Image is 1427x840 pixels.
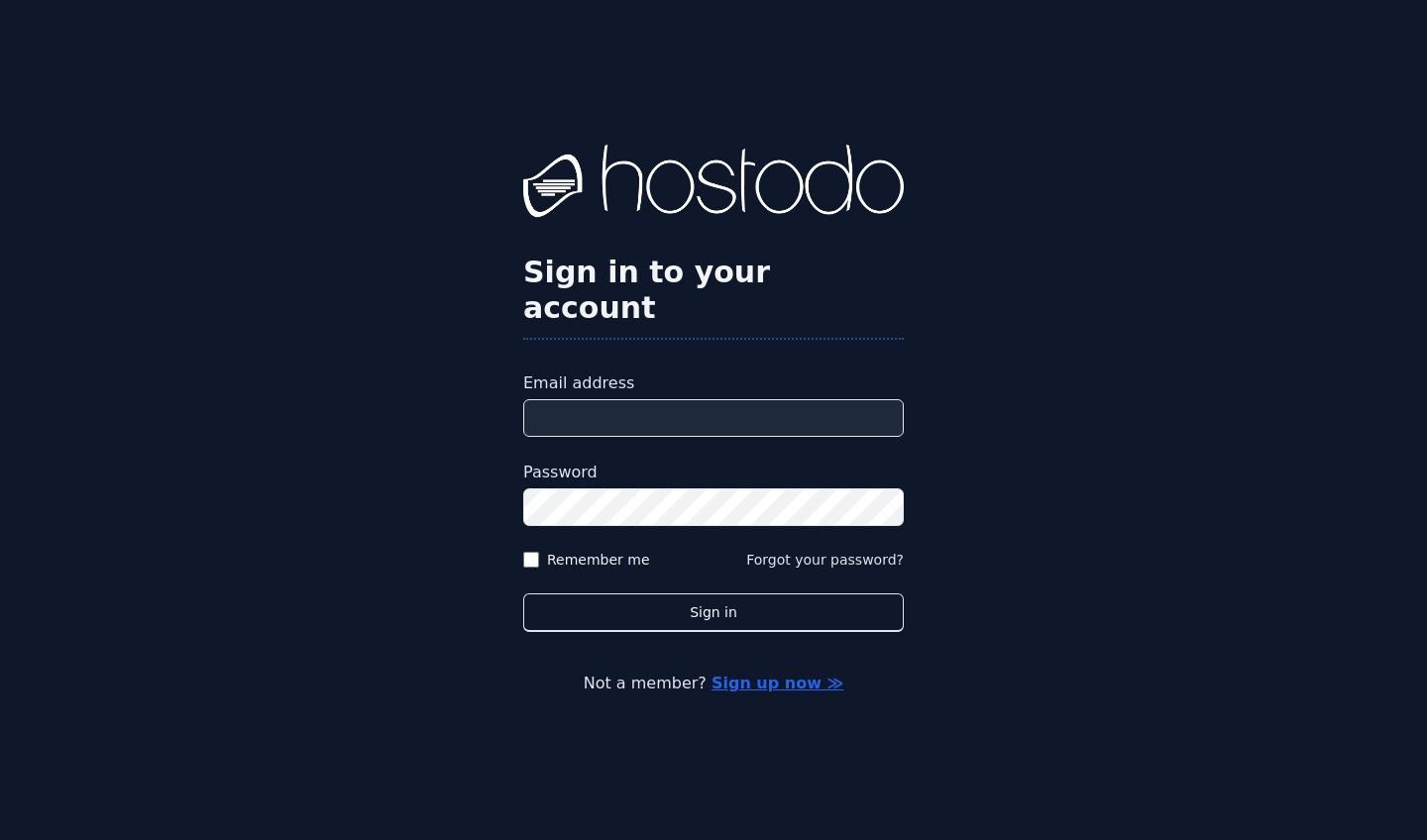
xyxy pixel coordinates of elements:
label: Password [523,461,904,484]
label: Email address [523,371,904,395]
label: Remember me [547,550,650,570]
h2: Sign in to your account [523,255,904,326]
img: Hostodo [523,145,904,224]
a: Sign up now ≫ [712,674,843,692]
button: Sign in [523,593,904,632]
button: Forgot your password? [746,550,904,570]
p: Not a member? [95,672,1332,695]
